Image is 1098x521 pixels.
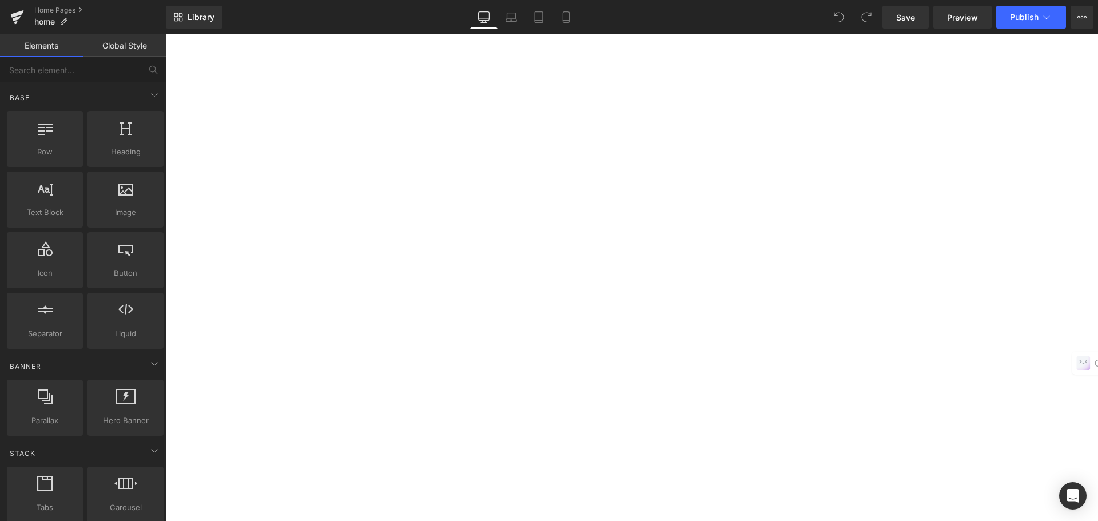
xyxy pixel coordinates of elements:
span: Separator [10,328,79,340]
span: Heading [91,146,160,158]
span: Button [91,267,160,279]
span: Liquid [91,328,160,340]
span: Text Block [10,206,79,218]
span: Banner [9,361,42,372]
a: Laptop [498,6,525,29]
a: New Library [166,6,222,29]
button: Undo [828,6,850,29]
button: Redo [855,6,878,29]
span: Carousel [91,502,160,514]
a: Home Pages [34,6,166,15]
a: Desktop [470,6,498,29]
span: Save [896,11,915,23]
span: Base [9,92,31,103]
span: Stack [9,448,37,459]
span: Library [188,12,214,22]
a: Tablet [525,6,552,29]
span: Publish [1010,13,1039,22]
a: Mobile [552,6,580,29]
span: Row [10,146,79,158]
button: Publish [996,6,1066,29]
span: Image [91,206,160,218]
a: Global Style [83,34,166,57]
span: Preview [947,11,978,23]
span: home [34,17,55,26]
button: More [1071,6,1093,29]
span: Parallax [10,415,79,427]
div: Open Intercom Messenger [1059,482,1087,510]
span: Icon [10,267,79,279]
span: Hero Banner [91,415,160,427]
a: Preview [933,6,992,29]
span: Tabs [10,502,79,514]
